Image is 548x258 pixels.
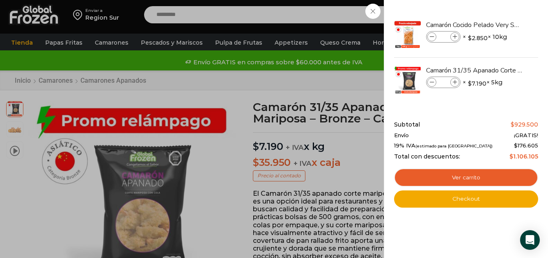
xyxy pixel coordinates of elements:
span: $ [511,121,514,128]
span: $ [468,34,472,42]
input: Product quantity [437,78,449,87]
span: Subtotal [394,121,420,128]
span: 19% IVA [394,143,493,149]
span: Envío [394,132,409,139]
bdi: 1.106.105 [509,153,538,160]
small: (estimado para [GEOGRAPHIC_DATA]) [415,144,493,148]
div: Open Intercom Messenger [520,230,540,250]
input: Product quantity [437,32,449,41]
span: ¡GRATIS! [514,132,538,139]
bdi: 7.190 [468,79,486,88]
a: Ver carrito [394,168,538,187]
span: 176.605 [514,142,538,149]
bdi: 2.850 [468,34,488,42]
a: Camarón 31/35 Apanado Corte Mariposa - Bronze - Caja 5 kg [426,66,524,75]
bdi: 929.500 [511,121,538,128]
span: $ [509,153,513,160]
span: × × 10kg [463,31,507,43]
span: × × 5kg [463,77,502,88]
span: $ [468,79,472,88]
a: Camarón Cocido Pelado Very Small - Bronze - Caja 10 kg [426,20,524,29]
a: Checkout [394,190,538,208]
span: $ [514,142,518,149]
span: Total con descuentos: [394,153,460,160]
